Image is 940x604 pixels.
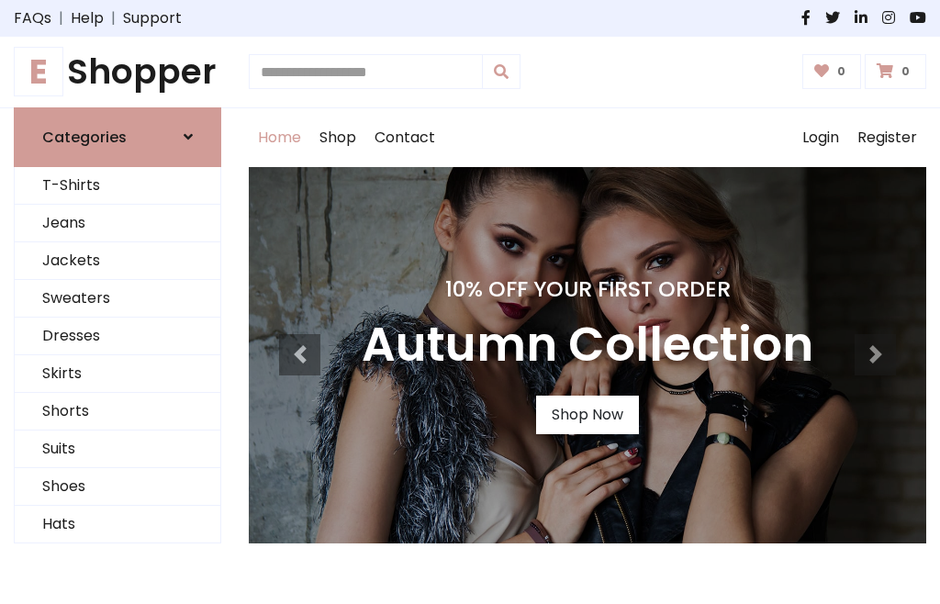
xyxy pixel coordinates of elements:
a: Dresses [15,318,220,355]
a: EShopper [14,51,221,93]
a: Help [71,7,104,29]
a: T-Shirts [15,167,220,205]
a: Sweaters [15,280,220,318]
span: 0 [897,63,914,80]
a: FAQs [14,7,51,29]
a: Suits [15,431,220,468]
a: Jeans [15,205,220,242]
span: | [51,7,71,29]
a: Login [793,108,848,167]
h4: 10% Off Your First Order [362,276,813,302]
a: Shorts [15,393,220,431]
a: Home [249,108,310,167]
a: 0 [802,54,862,89]
a: Hats [15,506,220,543]
a: Skirts [15,355,220,393]
span: 0 [833,63,850,80]
span: | [104,7,123,29]
h3: Autumn Collection [362,317,813,374]
a: Jackets [15,242,220,280]
a: Shop Now [536,396,639,434]
span: E [14,47,63,96]
a: Shop [310,108,365,167]
h6: Categories [42,129,127,146]
a: Shoes [15,468,220,506]
a: Categories [14,107,221,167]
h1: Shopper [14,51,221,93]
a: Register [848,108,926,167]
a: Contact [365,108,444,167]
a: Support [123,7,182,29]
a: 0 [865,54,926,89]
